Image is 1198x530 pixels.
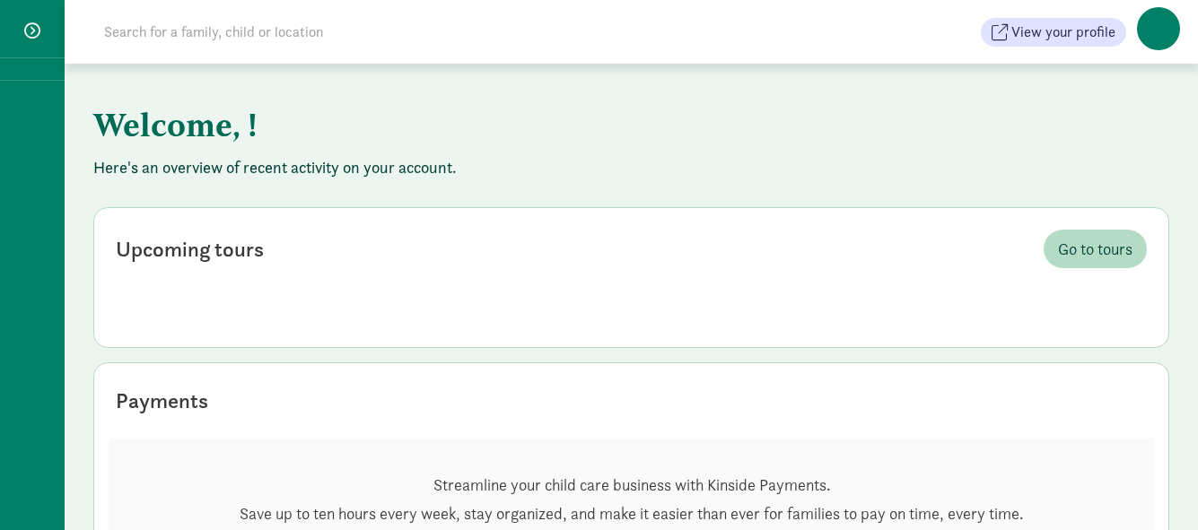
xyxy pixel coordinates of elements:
[116,233,264,265] div: Upcoming tours
[116,385,208,417] div: Payments
[1058,237,1132,261] span: Go to tours
[240,474,1023,496] p: Streamline your child care business with Kinside Payments.
[981,18,1126,47] button: View your profile
[93,92,982,157] h1: Welcome, !
[240,503,1023,525] p: Save up to ten hours every week, stay organized, and make it easier than ever for families to pay...
[1011,22,1115,43] span: View your profile
[93,14,597,50] input: Search for a family, child or location
[1044,230,1147,268] a: Go to tours
[93,157,1169,178] p: Here's an overview of recent activity on your account.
